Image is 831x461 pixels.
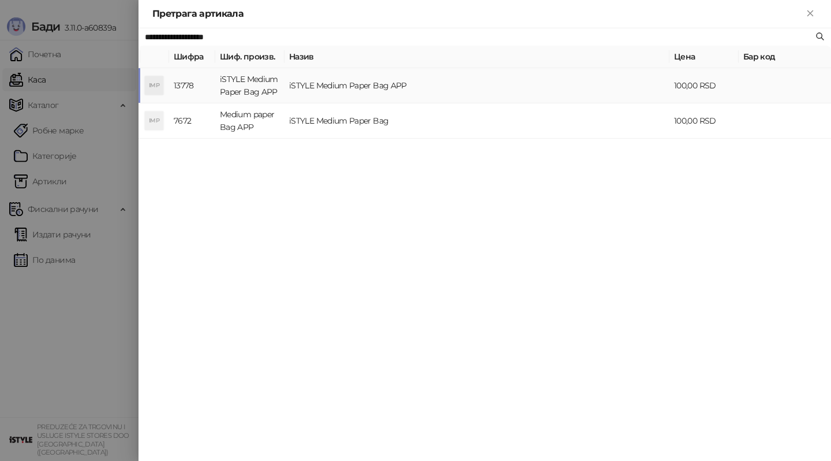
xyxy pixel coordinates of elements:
[803,7,817,21] button: Close
[145,111,163,130] div: IMP
[669,68,739,103] td: 100,00 RSD
[169,46,215,68] th: Шифра
[215,46,285,68] th: Шиф. произв.
[285,46,669,68] th: Назив
[285,103,669,139] td: iSTYLE Medium Paper Bag
[739,46,831,68] th: Бар код
[169,103,215,139] td: 7672
[215,103,285,139] td: Medium paper Bag APP
[152,7,803,21] div: Претрага артикала
[669,46,739,68] th: Цена
[285,68,669,103] td: iSTYLE Medium Paper Bag APP
[215,68,285,103] td: iSTYLE Medium Paper Bag APP
[669,103,739,139] td: 100,00 RSD
[145,76,163,95] div: IMP
[169,68,215,103] td: 13778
